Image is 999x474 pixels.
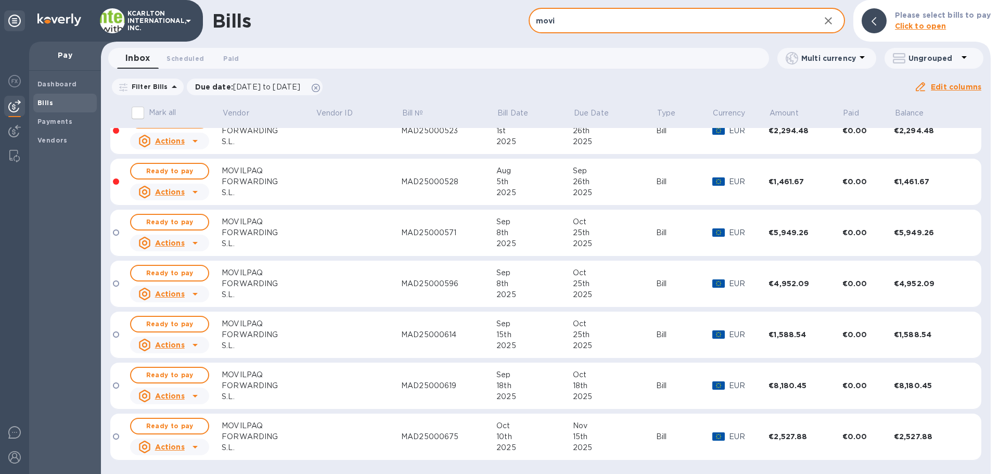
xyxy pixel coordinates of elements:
div: 15th [573,431,656,442]
div: Bill [656,329,712,340]
p: Currency [713,108,745,119]
div: S.L. [222,391,315,402]
p: Mark all [149,107,176,118]
div: 8th [496,227,573,238]
div: Sep [496,267,573,278]
p: EUR [729,431,769,442]
span: Ready to pay [139,369,200,381]
div: S.L. [222,442,315,453]
div: 25th [573,227,656,238]
div: Bill [656,176,712,187]
div: MAD25000619 [401,380,496,391]
p: Ungrouped [908,53,958,63]
b: Bills [37,99,53,107]
div: FORWARDING [222,329,315,340]
span: Bill № [402,108,437,119]
span: Vendor ID [316,108,366,119]
h1: Bills [212,10,251,32]
div: Oct [573,216,656,227]
span: Ready to pay [139,267,200,279]
button: Ready to pay [130,418,209,434]
div: €0.00 [842,278,894,289]
div: €1,588.54 [894,329,967,340]
button: Ready to pay [130,163,209,180]
p: Due Date [574,108,609,119]
div: €0.00 [842,176,894,187]
span: Ready to pay [139,165,200,177]
span: Vendor [223,108,263,119]
u: Actions [155,239,185,247]
div: €1,588.54 [769,329,842,340]
p: Amount [770,108,799,119]
div: 26th [573,176,656,187]
div: MAD25000614 [401,329,496,340]
button: Ready to pay [130,367,209,383]
div: €4,952.09 [769,278,842,289]
div: MOVILPAQ [222,216,315,227]
div: Bill [656,380,712,391]
p: EUR [729,380,769,391]
div: €8,180.45 [769,380,842,391]
div: FORWARDING [222,176,315,187]
div: Bill [656,125,712,136]
div: 18th [573,380,656,391]
div: MAD25000675 [401,431,496,442]
div: €5,949.26 [894,227,967,238]
div: Sep [496,318,573,329]
div: 8th [496,278,573,289]
p: Multi currency [801,53,856,63]
div: 25th [573,329,656,340]
img: Foreign exchange [8,75,21,87]
div: MOVILPAQ [222,369,315,380]
span: Inbox [125,51,150,66]
div: MOVILPAQ [222,318,315,329]
p: EUR [729,278,769,289]
div: 26th [573,125,656,136]
div: 2025 [496,442,573,453]
span: [DATE] to [DATE] [233,83,300,91]
div: 2025 [573,238,656,249]
span: Balance [895,108,938,119]
p: Filter Bills [127,82,168,91]
div: €0.00 [842,227,894,238]
span: Ready to pay [139,420,200,432]
div: MOVILPAQ [222,267,315,278]
div: MAD25000596 [401,278,496,289]
div: FORWARDING [222,227,315,238]
span: Type [657,108,689,119]
button: Ready to pay [130,214,209,230]
div: 2025 [573,340,656,351]
div: €8,180.45 [894,380,967,391]
span: Ready to pay [139,216,200,228]
div: €0.00 [842,380,894,391]
div: €2,294.48 [894,125,967,136]
div: Due date:[DATE] to [DATE] [187,79,323,95]
div: 2025 [573,391,656,402]
div: 25th [573,278,656,289]
div: €0.00 [842,431,894,442]
div: Oct [573,318,656,329]
div: €2,527.88 [769,431,842,442]
span: Amount [770,108,812,119]
div: 1st [496,125,573,136]
div: €5,949.26 [769,227,842,238]
div: 2025 [496,340,573,351]
div: MAD25000528 [401,176,496,187]
u: Actions [155,392,185,400]
div: S.L. [222,238,315,249]
div: 2025 [496,187,573,198]
div: 2025 [496,289,573,300]
p: EUR [729,329,769,340]
div: Oct [573,369,656,380]
p: Type [657,108,676,119]
p: Due date : [195,82,306,92]
div: FORWARDING [222,380,315,391]
div: Sep [496,216,573,227]
p: Bill Date [497,108,528,119]
span: Paid [843,108,873,119]
div: €4,952.09 [894,278,967,289]
p: Balance [895,108,924,119]
p: Vendor [223,108,249,119]
div: Bill [656,227,712,238]
div: 18th [496,380,573,391]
